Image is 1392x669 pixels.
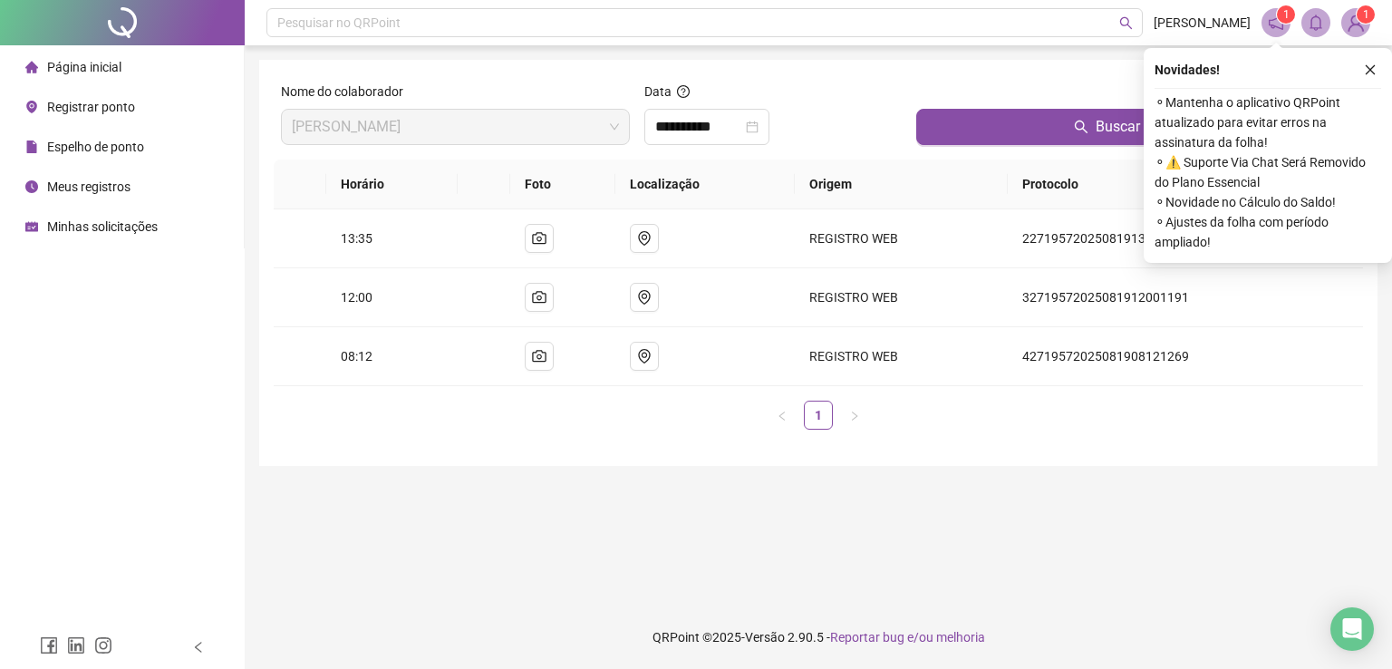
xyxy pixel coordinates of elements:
[341,231,372,246] span: 13:35
[637,290,652,305] span: environment
[532,231,546,246] span: camera
[1357,5,1375,24] sup: Atualize o seu contato no menu Meus Dados
[768,401,797,430] li: Página anterior
[94,636,112,654] span: instagram
[281,82,415,102] label: Nome do colaborador
[326,160,458,209] th: Horário
[1008,327,1363,386] td: 42719572025081908121269
[67,636,85,654] span: linkedin
[47,219,158,234] span: Minhas solicitações
[1155,92,1381,152] span: ⚬ Mantenha o aplicativo QRPoint atualizado para evitar erros na assinatura da folha!
[1074,120,1088,134] span: search
[25,180,38,193] span: clock-circle
[1330,607,1374,651] div: Open Intercom Messenger
[341,349,372,364] span: 08:12
[532,349,546,364] span: camera
[192,641,205,654] span: left
[1342,9,1369,36] img: 89297
[768,401,797,430] button: left
[795,209,1009,268] td: REGISTRO WEB
[677,85,690,98] span: question-circle
[804,401,833,430] li: 1
[25,220,38,233] span: schedule
[1283,8,1290,21] span: 1
[1155,60,1220,80] span: Novidades !
[795,268,1009,327] td: REGISTRO WEB
[1096,116,1199,138] span: Buscar registros
[795,160,1009,209] th: Origem
[1008,209,1363,268] td: 22719572025081913353005
[637,231,652,246] span: environment
[849,411,860,422] span: right
[1155,152,1381,192] span: ⚬ ⚠️ Suporte Via Chat Será Removido do Plano Essencial
[47,100,135,114] span: Registrar ponto
[777,411,788,422] span: left
[1008,160,1363,209] th: Protocolo
[637,349,652,364] span: environment
[40,636,58,654] span: facebook
[1119,16,1133,30] span: search
[532,290,546,305] span: camera
[830,630,985,645] span: Reportar bug e/ou melhoria
[1308,15,1324,31] span: bell
[245,606,1392,669] footer: QRPoint © 2025 - 2.90.5 -
[1363,8,1369,21] span: 1
[1277,5,1295,24] sup: 1
[745,630,785,645] span: Versão
[510,160,615,209] th: Foto
[47,179,130,194] span: Meus registros
[840,401,869,430] li: Próxima página
[292,110,619,144] span: ALEXANDRE RODRIGUES VIEIRA
[1155,212,1381,252] span: ⚬ Ajustes da folha com período ampliado!
[840,401,869,430] button: right
[1154,13,1251,33] span: [PERSON_NAME]
[795,327,1009,386] td: REGISTRO WEB
[1364,63,1377,76] span: close
[1008,268,1363,327] td: 32719572025081912001191
[615,160,795,209] th: Localização
[25,141,38,153] span: file
[1268,15,1284,31] span: notification
[805,402,832,429] a: 1
[916,109,1356,145] button: Buscar registros
[47,140,144,154] span: Espelho de ponto
[25,101,38,113] span: environment
[25,61,38,73] span: home
[47,60,121,74] span: Página inicial
[644,84,672,99] span: Data
[1155,192,1381,212] span: ⚬ Novidade no Cálculo do Saldo!
[341,290,372,305] span: 12:00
